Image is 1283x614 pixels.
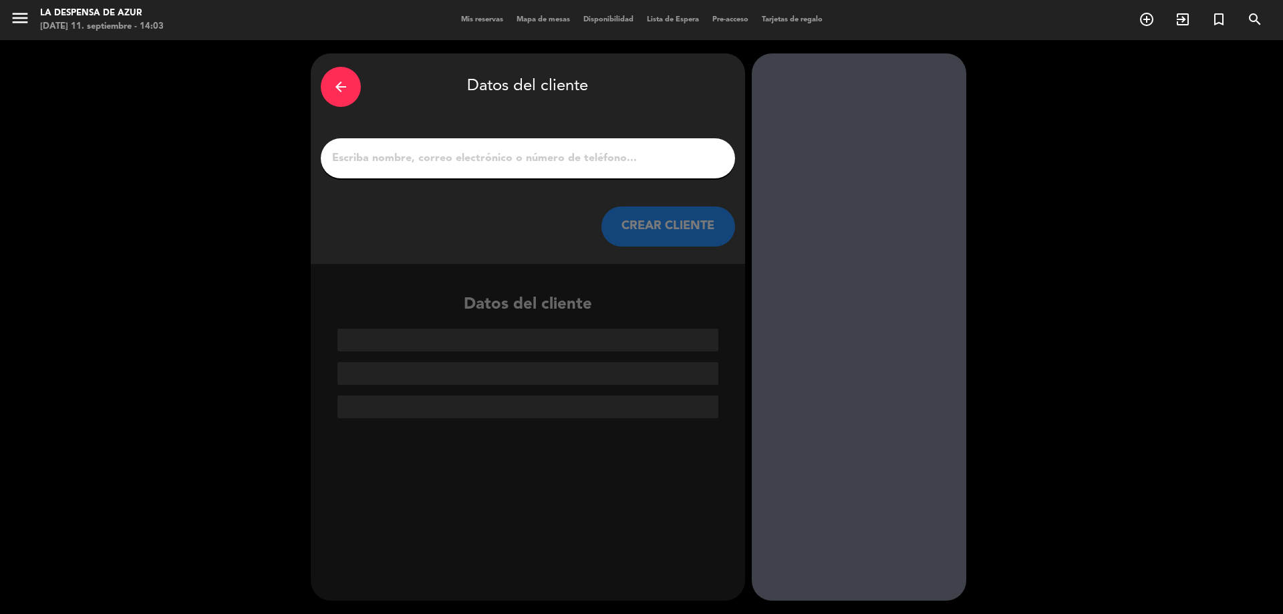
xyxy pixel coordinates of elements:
i: turned_in_not [1211,11,1227,27]
i: exit_to_app [1175,11,1191,27]
div: Datos del cliente [311,292,745,418]
i: menu [10,8,30,28]
span: Tarjetas de regalo [755,16,829,23]
button: menu [10,8,30,33]
div: Datos del cliente [321,63,735,110]
span: Mapa de mesas [510,16,577,23]
div: [DATE] 11. septiembre - 14:03 [40,20,164,33]
span: Disponibilidad [577,16,640,23]
i: arrow_back [333,79,349,95]
div: La Despensa de Azur [40,7,164,20]
span: Lista de Espera [640,16,706,23]
span: Pre-acceso [706,16,755,23]
i: search [1247,11,1263,27]
i: add_circle_outline [1139,11,1155,27]
input: Escriba nombre, correo electrónico o número de teléfono... [331,149,725,168]
span: Mis reservas [454,16,510,23]
button: CREAR CLIENTE [601,206,735,247]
